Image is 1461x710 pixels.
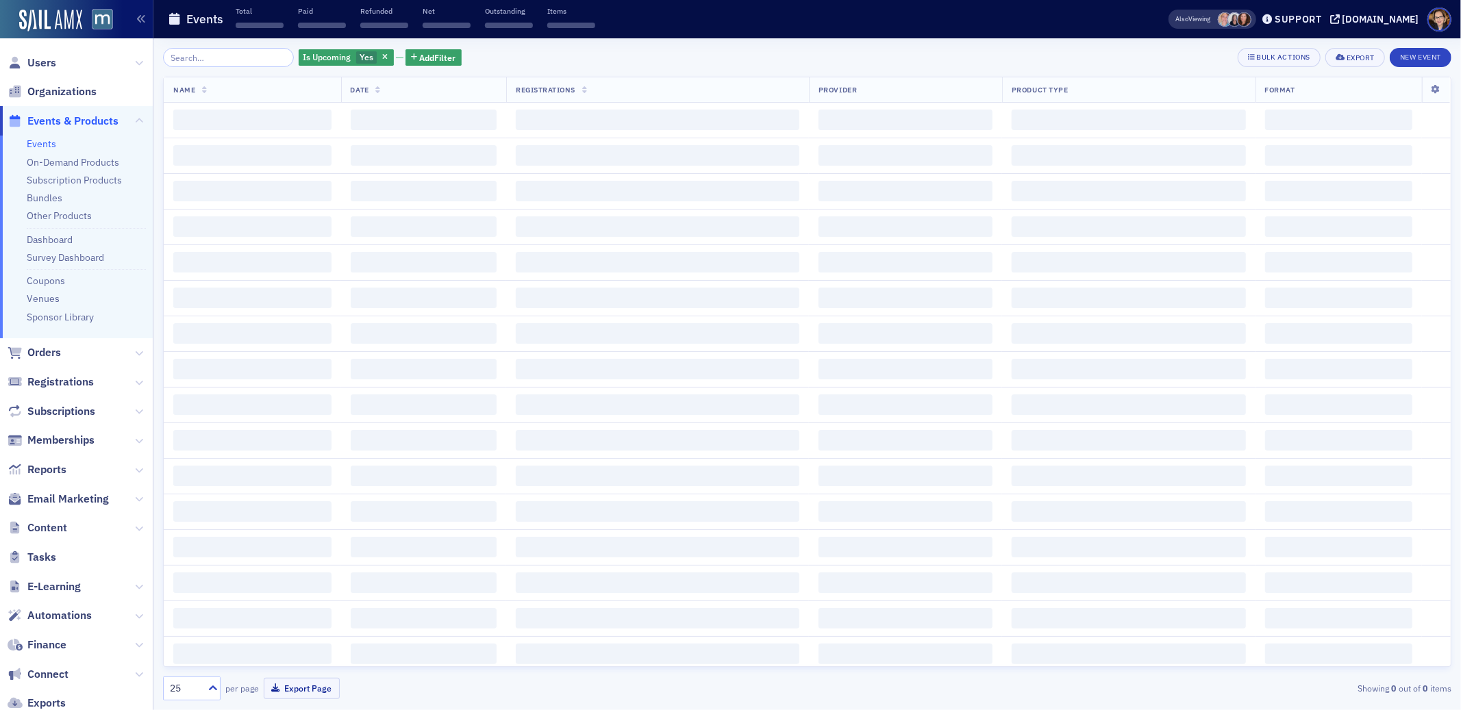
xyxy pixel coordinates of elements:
p: Paid [298,6,346,16]
span: Date [351,85,369,94]
span: ‌ [516,537,799,557]
button: Export Page [264,678,340,699]
span: ‌ [351,608,497,629]
span: Kelly Brown [1227,12,1242,27]
a: View Homepage [82,9,113,32]
span: ‌ [351,394,497,415]
span: ‌ [173,323,332,344]
a: Bundles [27,192,62,204]
span: ‌ [173,110,332,130]
button: [DOMAIN_NAME] [1330,14,1424,24]
a: Events & Products [8,114,118,129]
span: ‌ [351,359,497,379]
span: Orders [27,345,61,360]
span: ‌ [516,359,799,379]
span: ‌ [351,181,497,201]
span: ‌ [1012,501,1246,522]
span: ‌ [1012,359,1246,379]
img: SailAMX [19,10,82,31]
span: ‌ [298,23,346,28]
span: Finance [27,637,66,652]
span: ‌ [516,288,799,308]
span: Content [27,520,67,535]
span: ‌ [351,288,497,308]
span: ‌ [516,466,799,486]
a: Tasks [8,550,56,565]
img: SailAMX [92,9,113,30]
a: Registrations [8,375,94,390]
span: ‌ [1012,145,1246,166]
div: Bulk Actions [1257,53,1310,61]
span: ‌ [173,537,332,557]
span: Yes [360,51,373,62]
span: ‌ [516,252,799,272]
span: ‌ [1012,110,1246,130]
a: Users [8,55,56,71]
span: ‌ [819,110,992,130]
span: ‌ [1265,537,1412,557]
span: ‌ [1265,608,1412,629]
a: Automations [8,608,92,623]
div: Showing out of items [1032,682,1451,694]
span: ‌ [547,23,595,28]
span: ‌ [1012,644,1246,664]
span: ‌ [516,572,799,593]
span: ‌ [819,572,992,593]
span: ‌ [351,216,497,237]
span: Name [173,85,195,94]
h1: Events [186,11,223,27]
span: ‌ [351,323,497,344]
span: ‌ [516,216,799,237]
label: per page [225,682,259,694]
a: Dashboard [27,233,73,246]
span: ‌ [819,466,992,486]
div: Support [1275,13,1322,25]
div: Export [1347,54,1375,62]
span: Organizations [27,84,97,99]
span: ‌ [1012,394,1246,415]
span: ‌ [819,288,992,308]
span: Provider [819,85,857,94]
span: ‌ [516,110,799,130]
a: Survey Dashboard [27,251,104,264]
div: 25 [170,681,200,696]
span: ‌ [173,644,332,664]
span: Email Marketing [27,492,109,507]
span: Users [27,55,56,71]
span: ‌ [819,394,992,415]
span: ‌ [173,572,332,593]
span: ‌ [516,644,799,664]
button: New Event [1390,48,1451,67]
span: ‌ [173,145,332,166]
span: ‌ [351,252,497,272]
span: Connect [27,667,68,682]
span: ‌ [1012,572,1246,593]
span: ‌ [1012,252,1246,272]
span: ‌ [1265,644,1412,664]
span: E-Learning [27,579,81,594]
a: Coupons [27,275,65,287]
a: Orders [8,345,61,360]
span: ‌ [1012,430,1246,451]
span: ‌ [173,466,332,486]
span: ‌ [819,252,992,272]
span: ‌ [1012,323,1246,344]
a: New Event [1390,50,1451,62]
span: ‌ [1265,466,1412,486]
strong: 0 [1421,682,1430,694]
span: ‌ [351,466,497,486]
a: On-Demand Products [27,156,119,168]
span: ‌ [360,23,408,28]
span: Profile [1427,8,1451,31]
a: Connect [8,667,68,682]
a: Memberships [8,433,95,448]
span: Add Filter [420,51,456,64]
span: ‌ [516,323,799,344]
span: ‌ [1265,501,1412,522]
p: Items [547,6,595,16]
span: ‌ [1265,145,1412,166]
span: Viewing [1176,14,1211,24]
span: Tasks [27,550,56,565]
span: ‌ [173,216,332,237]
